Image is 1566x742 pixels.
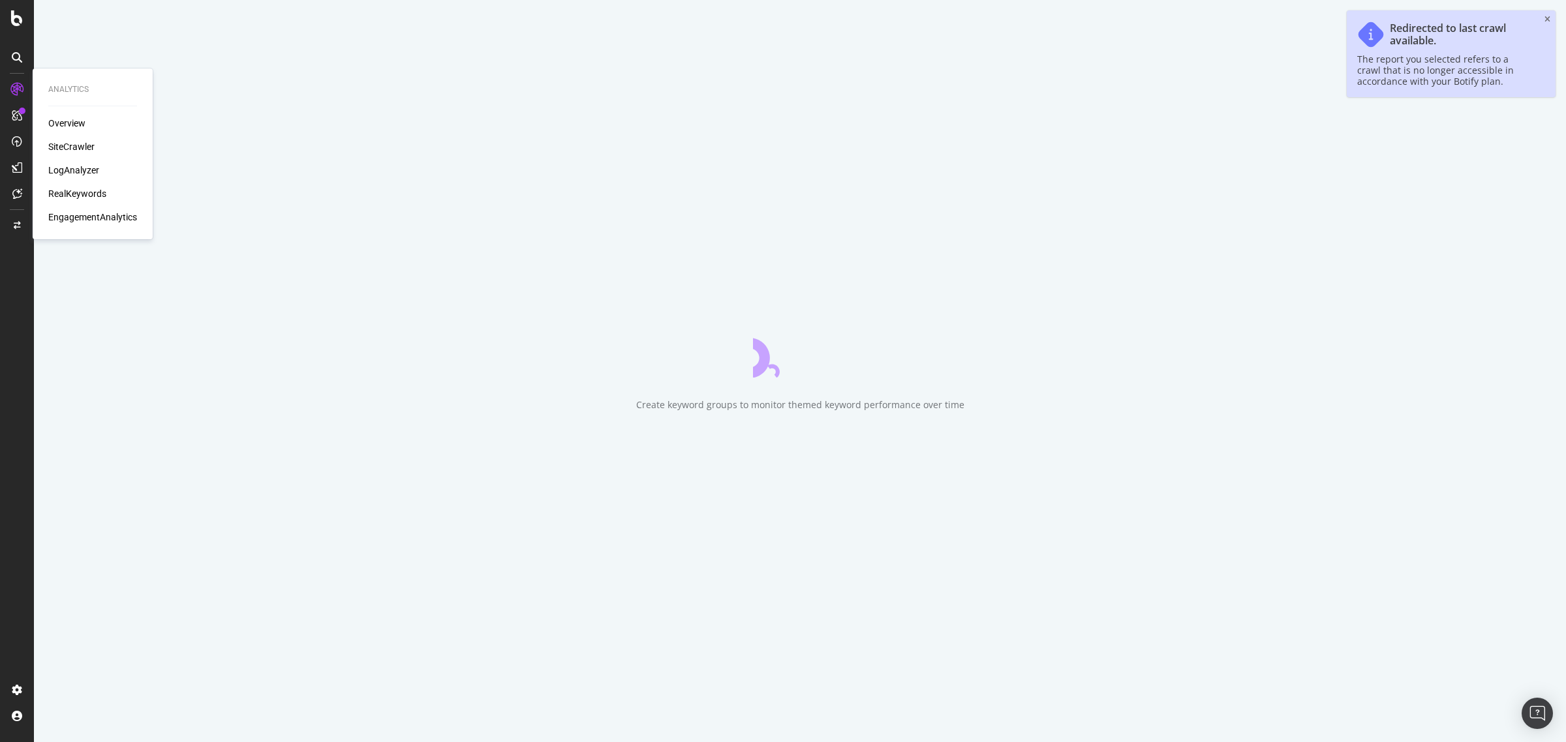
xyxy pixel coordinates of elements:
[753,331,847,378] div: animation
[636,398,964,411] div: Create keyword groups to monitor themed keyword performance over time
[1357,53,1532,87] div: The report you selected refers to a crawl that is no longer accessible in accordance with your Bo...
[1544,16,1550,23] div: close toast
[48,84,137,95] div: Analytics
[48,117,85,130] a: Overview
[48,211,137,224] a: EngagementAnalytics
[1390,22,1532,47] div: Redirected to last crawl available.
[48,164,99,177] a: LogAnalyzer
[48,140,95,153] a: SiteCrawler
[48,187,106,200] a: RealKeywords
[1522,698,1553,729] div: Open Intercom Messenger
